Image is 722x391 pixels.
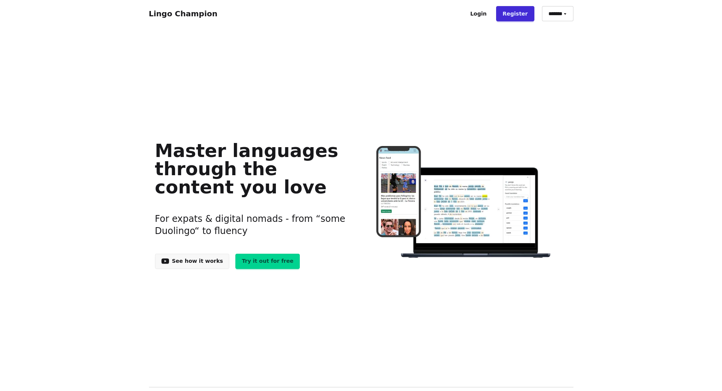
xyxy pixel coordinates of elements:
a: Register [496,6,534,21]
img: Learn languages online [361,146,567,259]
a: Try it out for free [235,254,300,269]
a: Lingo Champion [149,9,218,18]
h1: Master languages through the content you love [155,141,349,196]
h3: For expats & digital nomads - from “some Duolingo“ to fluency [155,204,349,246]
a: See how it works [155,254,230,269]
a: Login [464,6,493,21]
